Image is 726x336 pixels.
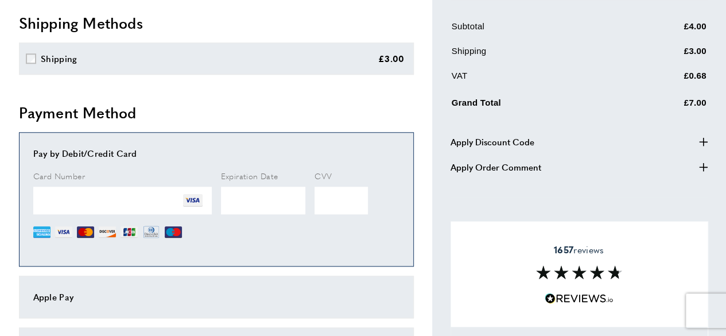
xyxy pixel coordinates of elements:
[99,223,116,241] img: DI.png
[55,223,72,241] img: VI.png
[121,223,138,241] img: JCB.png
[536,265,622,279] img: Reviews section
[545,293,614,304] img: Reviews.io 5 stars
[627,94,706,118] td: £7.00
[315,187,368,214] iframe: Secure Credit Card Frame - CVV
[451,135,534,149] span: Apply Discount Code
[452,94,626,118] td: Grand Total
[41,52,77,65] div: Shipping
[627,44,706,67] td: £3.00
[33,290,399,304] div: Apple Pay
[33,146,399,160] div: Pay by Debit/Credit Card
[627,69,706,91] td: £0.68
[627,20,706,42] td: £4.00
[554,244,604,256] span: reviews
[451,160,541,174] span: Apply Order Comment
[221,187,306,214] iframe: Secure Credit Card Frame - Expiration Date
[554,243,573,256] strong: 1657
[315,170,332,181] span: CVV
[165,223,182,241] img: MI.png
[452,20,626,42] td: Subtotal
[221,170,278,181] span: Expiration Date
[183,191,203,210] img: VI.png
[19,102,414,123] h2: Payment Method
[142,223,161,241] img: DN.png
[33,187,212,214] iframe: Secure Credit Card Frame - Credit Card Number
[77,223,94,241] img: MC.png
[452,69,626,91] td: VAT
[452,44,626,67] td: Shipping
[33,223,51,241] img: AE.png
[378,52,405,65] div: £3.00
[33,170,85,181] span: Card Number
[19,13,414,33] h2: Shipping Methods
